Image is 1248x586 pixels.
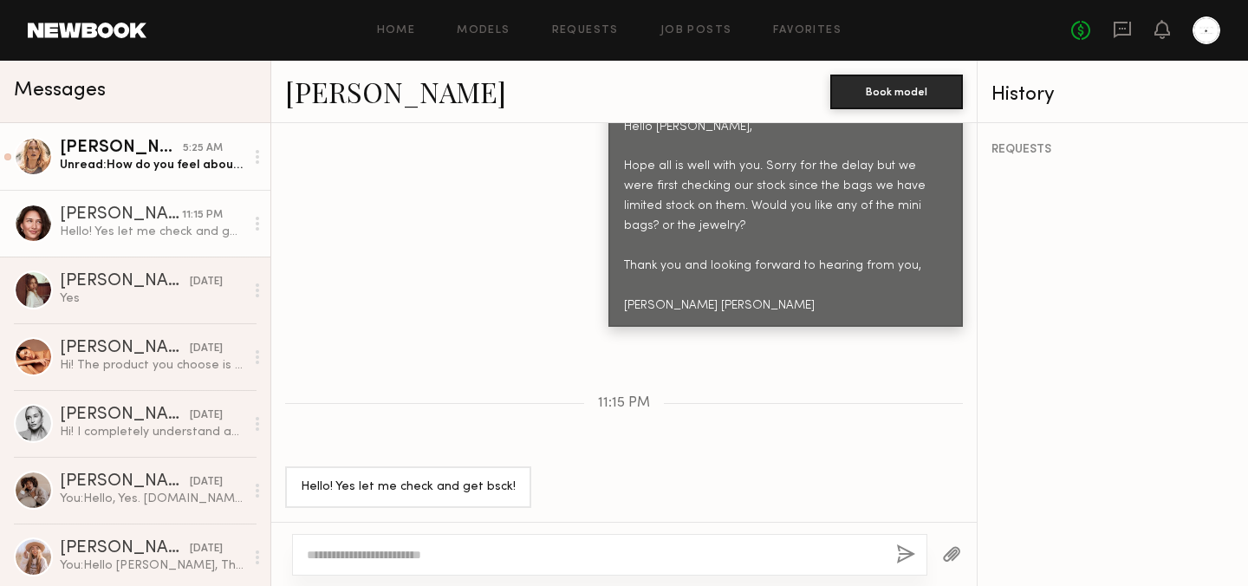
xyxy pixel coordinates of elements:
[60,557,244,574] div: You: Hello [PERSON_NAME], Thank you very much for your kind response. We would be delighted to pr...
[60,540,190,557] div: [PERSON_NAME]
[598,396,650,411] span: 11:15 PM
[830,75,963,109] button: Book model
[377,25,416,36] a: Home
[60,157,244,173] div: Unread: How do you feel about this? Do you think it goes together? I think I can do something rea...
[830,83,963,98] a: Book model
[60,224,244,240] div: Hello! Yes let me check and get bsck!
[552,25,619,36] a: Requests
[182,207,223,224] div: 11:15 PM
[14,81,106,101] span: Messages
[991,85,1234,105] div: History
[183,140,223,157] div: 5:25 AM
[60,290,244,307] div: Yes
[190,474,223,491] div: [DATE]
[660,25,732,36] a: Job Posts
[60,357,244,374] div: Hi! The product you choose is fine, I like all the products in general, no problem!
[190,274,223,290] div: [DATE]
[773,25,842,36] a: Favorites
[60,273,190,290] div: [PERSON_NAME]
[60,424,244,440] div: Hi! I completely understand about the limited quantities. Since I typically reserve collaboration...
[60,473,190,491] div: [PERSON_NAME]
[60,407,190,424] div: [PERSON_NAME]
[60,340,190,357] div: [PERSON_NAME]
[60,206,182,224] div: [PERSON_NAME]
[285,73,506,110] a: [PERSON_NAME]
[457,25,510,36] a: Models
[991,144,1234,156] div: REQUESTS
[624,118,947,317] div: Hello [PERSON_NAME], Hope all is well with you. Sorry for the delay but we were first checking ou...
[301,478,516,498] div: Hello! Yes let me check and get bsck!
[190,407,223,424] div: [DATE]
[190,341,223,357] div: [DATE]
[60,140,183,157] div: [PERSON_NAME]
[190,541,223,557] div: [DATE]
[60,491,244,507] div: You: Hello, Yes. [DOMAIN_NAME] Thank you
